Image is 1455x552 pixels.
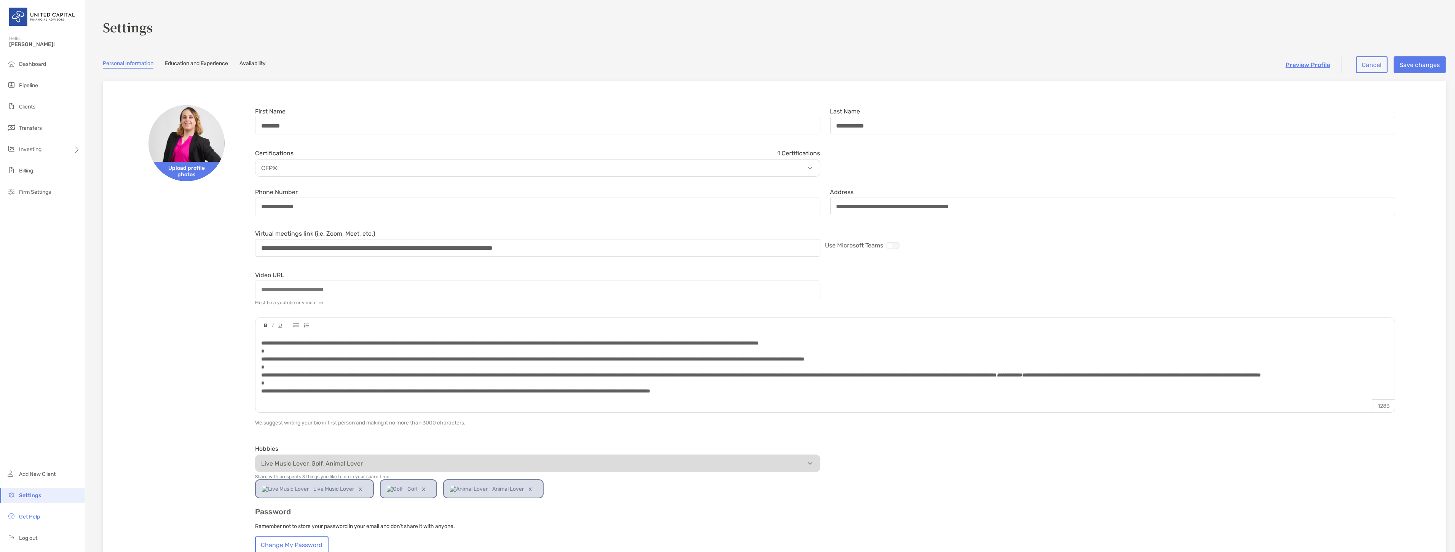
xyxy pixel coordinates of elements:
span: Log out [19,535,37,541]
label: Address [830,189,854,195]
span: Animal Lover [492,480,524,498]
div: Must be a youtube or vimeo link [255,300,324,305]
span: Dashboard [19,61,46,67]
label: Phone Number [255,189,298,195]
img: Editor control icon [272,324,274,327]
span: Investing [19,146,41,153]
img: transfers icon [7,123,16,132]
img: firm-settings icon [7,187,16,196]
img: add_new_client icon [7,469,16,478]
p: 1283 [1372,399,1395,412]
p: Live Music Lover, Golf, Animal Lover [257,459,822,468]
img: settings icon [7,490,16,499]
span: 1 Certifications [778,150,820,157]
img: United Capital Logo [9,3,76,30]
span: Transfers [19,125,42,131]
p: We suggest writing your bio in first person and making it no more than 3000 characters. [255,418,1395,428]
span: Pipeline [19,82,38,89]
a: Personal Information [103,60,153,69]
p: CFP® [257,163,822,173]
span: Firm Settings [19,189,51,195]
span: Live Music Lover [313,480,354,498]
img: Editor control icon [264,324,268,327]
label: First Name [255,108,286,115]
p: Remember not to store your password in your email and don't share it with anyone. [255,522,1395,531]
img: Live Music Lover [262,480,309,498]
div: Certifications [255,150,820,157]
img: dashboard icon [7,59,16,68]
label: Virtual meetings link (i.e. Zoom, Meet, etc.) [255,230,375,237]
p: Share with prospects 3 things you like to do in your spare time. [255,474,820,479]
div: Hobbies [255,445,820,452]
img: Animal Lover [450,480,488,498]
span: Use Microsoft Teams [825,242,884,249]
button: Cancel [1356,56,1388,73]
img: get-help icon [7,512,16,521]
span: Upload profile photos [148,162,225,181]
label: Video URL [255,272,284,278]
img: Golf [387,480,403,498]
button: Save changes [1394,56,1446,73]
a: x [354,480,367,498]
label: Last Name [830,108,860,115]
span: Clients [19,104,35,110]
a: Education and Experience [165,60,228,69]
img: Avatar [148,105,225,181]
img: billing icon [7,166,16,175]
span: Get Help [19,514,40,520]
img: logout icon [7,533,16,542]
span: Settings [19,492,41,499]
img: clients icon [7,102,16,111]
span: [PERSON_NAME]! [9,41,80,48]
a: x [417,480,430,498]
img: Editor control icon [278,324,282,328]
span: Add New Client [19,471,56,477]
img: investing icon [7,144,16,153]
a: Preview Profile [1286,61,1330,69]
span: Billing [19,168,33,174]
img: pipeline icon [7,80,16,89]
a: Availability [239,60,266,69]
img: Editor control icon [294,323,299,327]
h3: Settings [103,18,1446,36]
span: Golf [407,480,417,498]
img: Editor control icon [303,323,309,328]
h3: Password [255,507,1395,516]
a: x [524,480,537,498]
